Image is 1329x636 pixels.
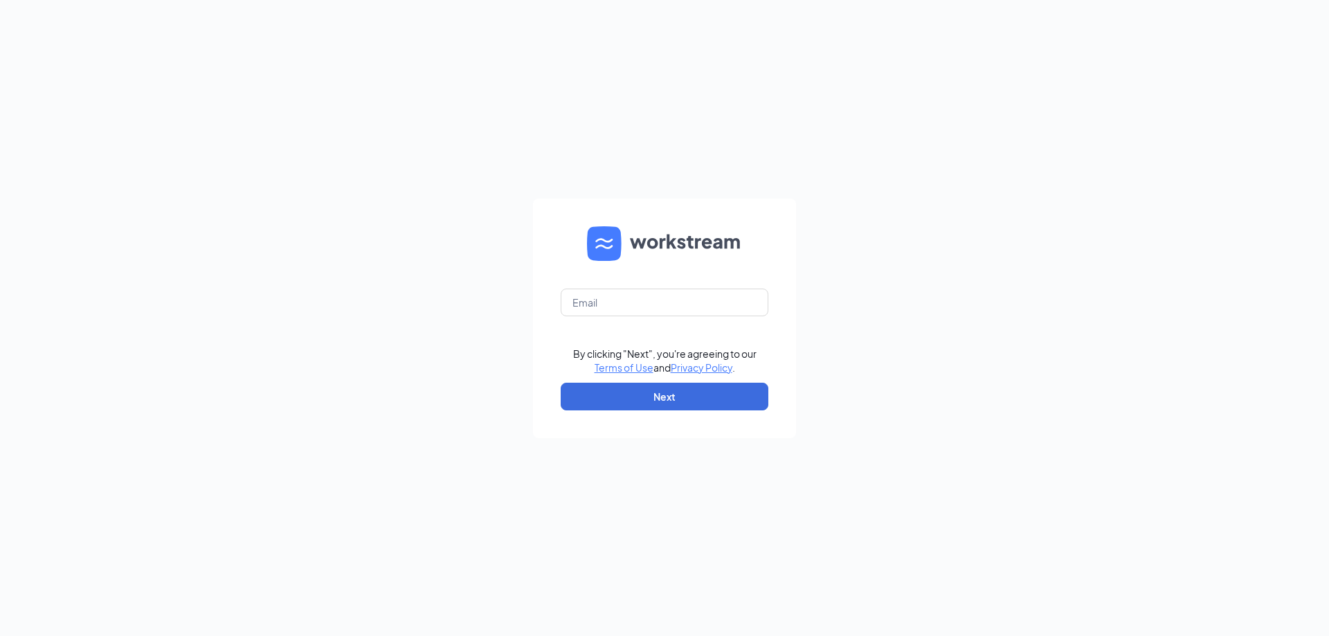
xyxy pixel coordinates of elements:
a: Privacy Policy [671,361,732,374]
img: WS logo and Workstream text [587,226,742,261]
input: Email [561,289,768,316]
button: Next [561,383,768,410]
div: By clicking "Next", you're agreeing to our and . [573,347,757,374]
a: Terms of Use [595,361,653,374]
